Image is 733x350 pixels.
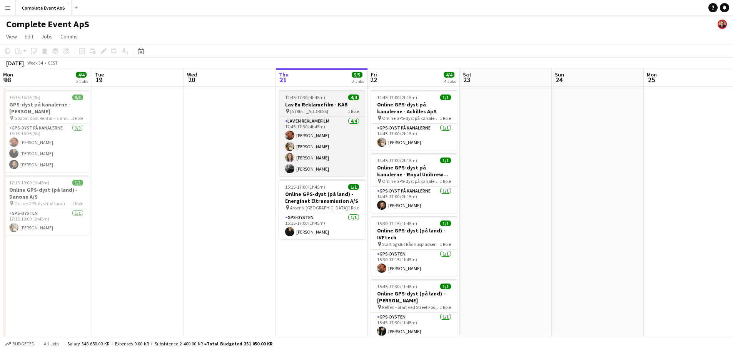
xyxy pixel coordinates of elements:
span: 4/4 [76,72,87,78]
span: 1/1 [440,95,451,100]
div: Salary 348 650.00 KR + Expenses 0.00 KR + Subsistence 2 400.00 KR = [67,341,272,347]
a: Edit [22,32,37,41]
span: Fri [371,71,377,78]
span: 1/1 [72,180,83,186]
button: Complete Event ApS [16,0,72,15]
span: 1 Role [348,205,359,211]
app-card-role: GPS-dysten1/115:45-17:30 (1h45m)[PERSON_NAME] [371,313,457,339]
span: [STREET_ADDRESS] [290,108,328,114]
span: Reffen - Start ved Street Food området [382,304,440,310]
span: 1 Role [440,304,451,310]
span: 4/4 [348,95,359,100]
span: Edit [25,33,33,40]
span: Comms [60,33,78,40]
span: 21 [278,75,289,84]
span: 23 [462,75,471,84]
app-job-card: 15:30-17:15 (1h45m)1/1Online GPS-dyst (på land) - IVFtech Start og slut Rådhuspladsen1 RoleGPS-dy... [371,216,457,276]
app-job-card: 14:45-17:00 (2h15m)1/1Online GPS-dyst på kanalerne - Achilles ApS Online GPS-dyst på kanalerne1 R... [371,90,457,150]
span: 1/1 [440,284,451,289]
div: [DATE] [6,59,24,67]
app-job-card: 14:45-17:00 (2h15m)1/1Online GPS-dyst på kanalerne - Royal Unibrew A/S Online GPS-dyst på kanaler... [371,153,457,213]
span: Online GPS-dyst på kanalerne [382,178,440,184]
h3: Online GPS-dyst på kanalerne - Achilles ApS [371,101,457,115]
h3: Online GPS-dyst (på land) - Danone A/S [3,186,89,200]
span: 15:45-17:30 (1h45m) [377,284,417,289]
span: Assens, [GEOGRAPHIC_DATA] [290,205,348,211]
h3: GPS-dyst på kanalerne - [PERSON_NAME] [3,101,89,115]
app-job-card: 15:45-17:30 (1h45m)1/1Online GPS-dyst (på land) - [PERSON_NAME] Reffen - Start ved Street Food om... [371,279,457,339]
a: View [3,32,20,41]
app-card-role: GPS-dyst på kanalerne3/313:15-16:15 (3h)[PERSON_NAME][PERSON_NAME][PERSON_NAME] [3,124,89,172]
app-job-card: 12:45-17:30 (4h45m)4/4Lav En Reklamefilm - KAB [STREET_ADDRESS]1 RoleLav En Reklamefilm4/412:45-1... [279,90,365,176]
div: 2 Jobs [352,78,364,84]
span: 5/5 [352,72,362,78]
span: Sun [555,71,564,78]
span: Sat [463,71,471,78]
span: Mon [647,71,657,78]
span: 1 Role [440,241,451,247]
a: Comms [57,32,81,41]
span: 1/1 [440,158,451,163]
span: 1 Role [348,108,359,114]
app-job-card: 13:15-16:15 (3h)3/3GPS-dyst på kanalerne - [PERSON_NAME] GoBoat Boat Rental - Islands [GEOGRAPHIC... [3,90,89,172]
span: 14:45-17:00 (2h15m) [377,158,417,163]
span: Jobs [41,33,53,40]
span: 13:15-16:15 (3h) [9,95,40,100]
span: Total Budgeted 351 050.00 KR [207,341,272,347]
h3: Lav En Reklamefilm - KAB [279,101,365,108]
span: 15:15-17:00 (1h45m) [285,184,325,190]
app-card-role: Lav En Reklamefilm4/412:45-17:30 (4h45m)[PERSON_NAME][PERSON_NAME][PERSON_NAME][PERSON_NAME] [279,117,365,176]
h1: Complete Event ApS [6,18,89,30]
span: Online GPS-dyst (på land) [14,201,65,206]
span: 4/4 [444,72,454,78]
span: 1/1 [440,221,451,226]
span: 3/3 [72,95,83,100]
span: Online GPS-dyst på kanalerne [382,115,440,121]
span: 17:15-19:00 (1h45m) [9,180,49,186]
span: Start og slut Rådhuspladsen [382,241,437,247]
span: 15:30-17:15 (1h45m) [377,221,417,226]
div: 2 Jobs [76,78,88,84]
span: 18 [2,75,13,84]
div: 17:15-19:00 (1h45m)1/1Online GPS-dyst (på land) - Danone A/S Online GPS-dyst (på land)1 RoleGPS-d... [3,175,89,235]
span: Tue [95,71,104,78]
a: Jobs [38,32,56,41]
app-card-role: GPS-dyst på kanalerne1/114:45-17:00 (2h15m)[PERSON_NAME] [371,187,457,213]
h3: Online GPS-dyst (på land) - IVFtech [371,227,457,241]
span: GoBoat Boat Rental - Islands [GEOGRAPHIC_DATA], [GEOGRAPHIC_DATA], [GEOGRAPHIC_DATA], [GEOGRAPHIC... [14,115,72,121]
div: 4 Jobs [444,78,456,84]
app-card-role: GPS-dysten1/117:15-19:00 (1h45m)[PERSON_NAME] [3,209,89,235]
app-card-role: GPS-dysten1/115:30-17:15 (1h45m)[PERSON_NAME] [371,250,457,276]
span: 25 [646,75,657,84]
div: CEST [48,60,58,66]
span: 1 Role [72,115,83,121]
span: 14:45-17:00 (2h15m) [377,95,417,100]
span: 1 Role [72,201,83,206]
app-user-avatar: Christian Brøckner [718,20,727,29]
span: Week 34 [25,60,45,66]
app-job-card: 15:15-17:00 (1h45m)1/1Online GPS-dyst (på land) - Energinet Eltransmission A/S Assens, [GEOGRAPHI... [279,179,365,239]
h3: Online GPS-dyst på kanalerne - Royal Unibrew A/S [371,164,457,178]
app-card-role: GPS-dyst på kanalerne1/114:45-17:00 (2h15m)[PERSON_NAME] [371,124,457,150]
span: All jobs [42,341,61,347]
span: Mon [3,71,13,78]
h3: Online GPS-dyst (på land) - [PERSON_NAME] [371,290,457,304]
app-card-role: GPS-dysten1/115:15-17:00 (1h45m)[PERSON_NAME] [279,213,365,239]
span: 19 [94,75,104,84]
span: 24 [554,75,564,84]
span: 12:45-17:30 (4h45m) [285,95,325,100]
span: Wed [187,71,197,78]
span: Budgeted [12,341,35,347]
span: 1 Role [440,178,451,184]
span: 20 [186,75,197,84]
span: 22 [370,75,377,84]
span: 1/1 [348,184,359,190]
h3: Online GPS-dyst (på land) - Energinet Eltransmission A/S [279,191,365,204]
